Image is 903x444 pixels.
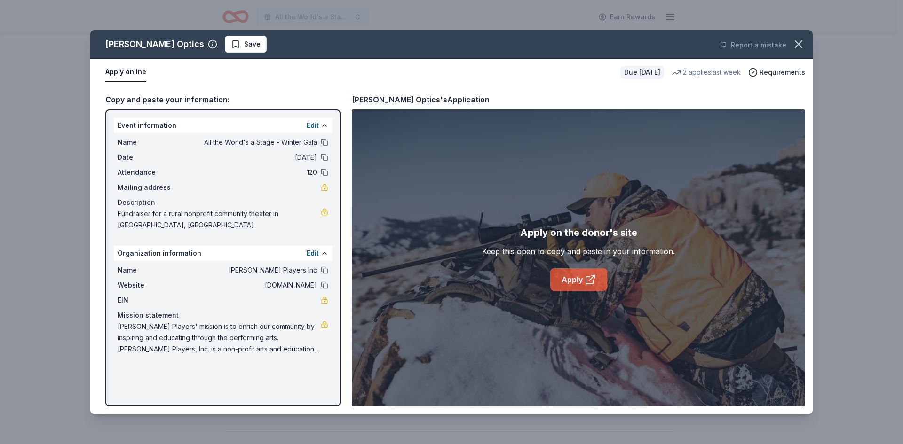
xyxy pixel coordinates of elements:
button: Requirements [748,67,805,78]
div: Due [DATE] [620,66,664,79]
span: Requirements [760,67,805,78]
span: Fundraiser for a rural nonprofit community theater in [GEOGRAPHIC_DATA], [GEOGRAPHIC_DATA] [118,208,321,231]
div: Event information [114,118,332,133]
span: [PERSON_NAME] Players Inc [181,265,317,276]
button: Apply online [105,62,146,82]
span: Mailing address [118,182,181,193]
a: Apply [550,268,607,291]
div: Keep this open to copy and paste in your information. [482,246,675,257]
div: 2 applies last week [672,67,741,78]
span: [DATE] [181,152,317,163]
div: Organization information [114,246,332,261]
button: Edit [307,248,319,259]
span: Attendance [118,167,181,178]
div: Description [118,197,328,208]
button: Edit [307,120,319,131]
div: [PERSON_NAME] Optics [105,37,204,52]
span: [PERSON_NAME] Players' mission is to enrich our community by inspiring and educating through the ... [118,321,321,355]
span: Name [118,265,181,276]
button: Save [225,36,267,53]
div: Copy and paste your information: [105,93,341,106]
span: Date [118,152,181,163]
div: [PERSON_NAME] Optics's Application [352,93,490,106]
span: Website [118,280,181,291]
span: All the World's a Stage - Winter Gala [181,137,317,148]
span: [DOMAIN_NAME] [181,280,317,291]
span: EIN [118,295,181,306]
span: 120 [181,167,317,178]
span: Name [118,137,181,148]
div: Apply on the donor's site [520,225,637,240]
span: Save [244,39,261,50]
div: Mission statement [118,310,328,321]
button: Report a mistake [720,39,786,51]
